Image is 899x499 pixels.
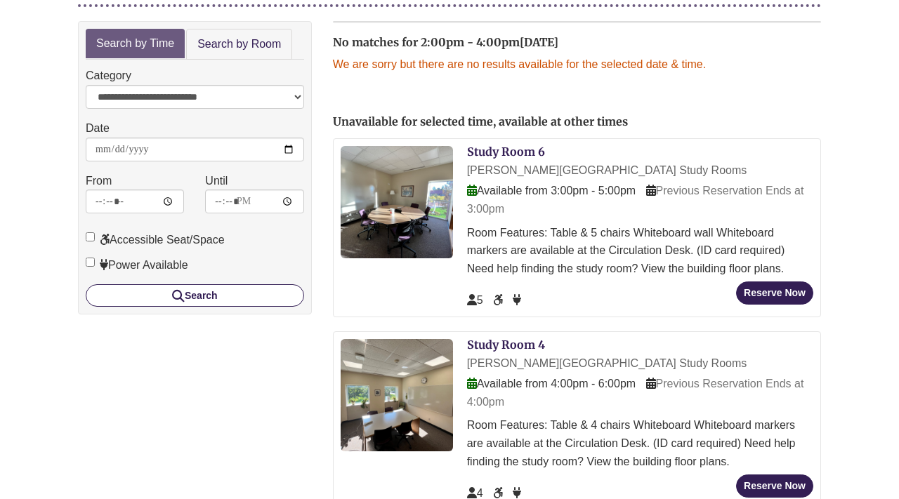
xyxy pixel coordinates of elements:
span: Available from 4:00pm - 6:00pm [467,378,636,390]
span: Power Available [513,294,521,306]
label: Power Available [86,256,188,274]
span: Accessible Seat/Space [493,294,506,306]
div: [PERSON_NAME][GEOGRAPHIC_DATA] Study Rooms [467,354,813,373]
label: Date [86,119,110,138]
label: Accessible Seat/Space [86,231,225,249]
div: Room Features: Table & 4 chairs Whiteboard Whiteboard markers are available at the Circulation De... [467,416,813,470]
input: Accessible Seat/Space [86,232,95,241]
span: Accessible Seat/Space [493,487,506,499]
span: Available from 3:00pm - 5:00pm [467,185,636,197]
a: Study Room 4 [467,338,545,352]
h2: No matches for 2:00pm - 4:00pm[DATE] [333,36,821,49]
label: From [86,172,112,190]
a: Search by Room [186,29,292,60]
span: The capacity of this space [467,487,483,499]
label: Category [86,67,131,85]
label: Until [205,172,228,190]
p: We are sorry but there are no results available for the selected date & time. [333,55,821,74]
a: Search by Time [86,29,185,59]
div: [PERSON_NAME][GEOGRAPHIC_DATA] Study Rooms [467,161,813,180]
span: Previous Reservation Ends at 4:00pm [467,378,804,408]
div: Room Features: Table & 5 chairs Whiteboard wall Whiteboard markers are available at the Circulati... [467,224,813,278]
img: Study Room 6 [341,146,453,258]
button: Reserve Now [736,474,813,498]
button: Search [86,284,304,307]
h2: Unavailable for selected time, available at other times [333,116,821,128]
button: Reserve Now [736,281,813,305]
img: Study Room 4 [341,339,453,451]
span: The capacity of this space [467,294,483,306]
a: Study Room 6 [467,145,545,159]
span: Power Available [513,487,521,499]
input: Power Available [86,258,95,267]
